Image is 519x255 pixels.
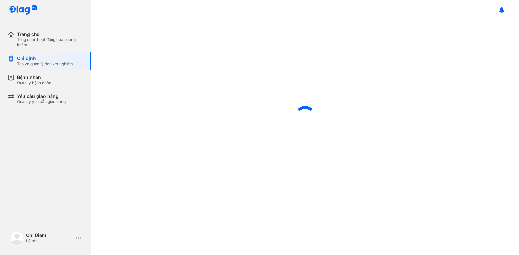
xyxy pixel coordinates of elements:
[26,238,73,244] div: Lễ tân
[10,232,23,245] img: logo
[17,80,51,85] div: Quản lý bệnh nhân
[17,55,73,61] div: Chỉ định
[17,93,66,99] div: Yêu cầu giao hàng
[26,232,73,238] div: Chi Diem
[17,37,83,48] div: Tổng quan hoạt động của phòng khám
[17,61,73,67] div: Tạo và quản lý đơn xét nghiệm
[17,74,51,80] div: Bệnh nhân
[17,99,66,104] div: Quản lý yêu cầu giao hàng
[9,5,37,15] img: logo
[17,31,83,37] div: Trang chủ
